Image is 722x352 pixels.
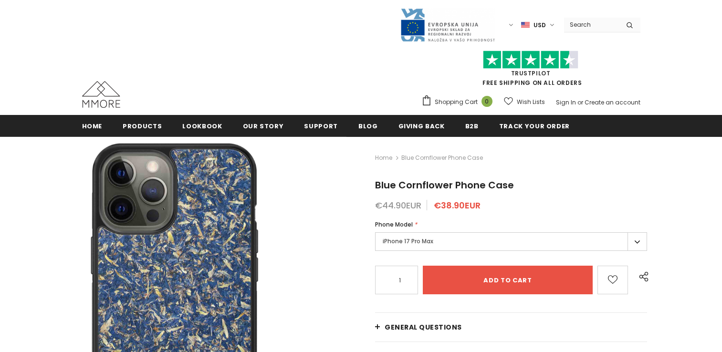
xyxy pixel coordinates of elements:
a: Sign In [556,98,576,106]
a: support [304,115,338,136]
span: B2B [465,122,479,131]
a: Wish Lists [504,93,545,110]
a: Shopping Cart 0 [421,95,497,109]
span: €38.90EUR [434,199,481,211]
span: Blog [358,122,378,131]
span: Wish Lists [517,97,545,107]
span: Track your order [499,122,570,131]
span: support [304,122,338,131]
input: Search Site [564,18,619,31]
img: Trust Pilot Stars [483,51,578,69]
a: Create an account [585,98,640,106]
a: Blog [358,115,378,136]
span: Blue Cornflower Phone Case [401,152,483,164]
a: Giving back [398,115,445,136]
span: Blue Cornflower Phone Case [375,178,514,192]
span: Home [82,122,103,131]
a: Our Story [243,115,284,136]
a: Home [82,115,103,136]
span: Lookbook [182,122,222,131]
a: Trustpilot [511,69,551,77]
span: Shopping Cart [435,97,478,107]
span: General Questions [385,322,462,332]
span: 0 [481,96,492,107]
a: Home [375,152,392,164]
img: Javni Razpis [400,8,495,42]
a: Lookbook [182,115,222,136]
span: or [577,98,583,106]
span: Our Story [243,122,284,131]
a: Products [123,115,162,136]
span: FREE SHIPPING ON ALL ORDERS [421,55,640,87]
span: €44.90EUR [375,199,421,211]
a: General Questions [375,313,647,342]
label: iPhone 17 Pro Max [375,232,647,251]
a: Track your order [499,115,570,136]
span: USD [534,21,546,30]
a: Javni Razpis [400,21,495,29]
a: B2B [465,115,479,136]
span: Products [123,122,162,131]
span: Phone Model [375,220,413,228]
img: USD [521,21,530,29]
img: MMORE Cases [82,81,120,108]
input: Add to cart [423,266,592,294]
span: Giving back [398,122,445,131]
